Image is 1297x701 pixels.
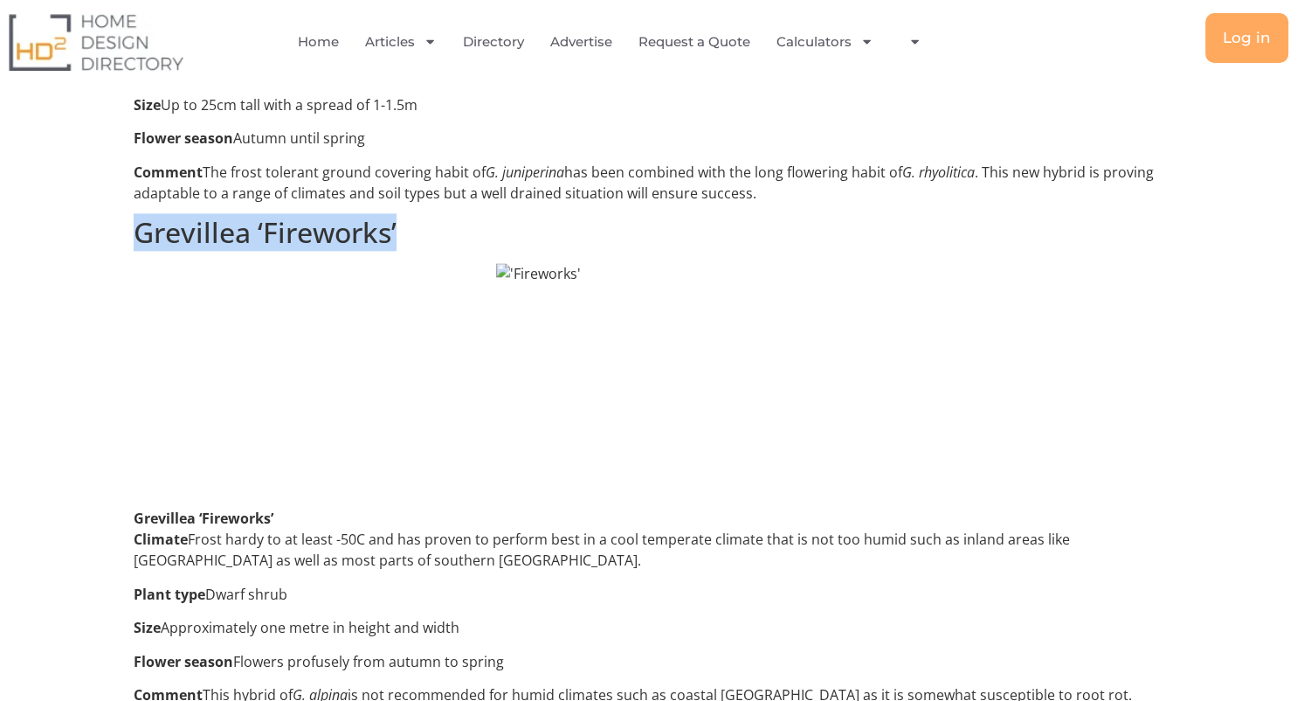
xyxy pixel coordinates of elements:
[134,163,203,182] strong: Comment
[265,22,969,62] nav: Menu
[134,530,188,549] strong: Climate
[365,22,437,62] a: Articles
[134,585,205,604] strong: Plant type
[134,509,273,528] strong: Grevillea ‘Fireworks’
[134,94,1164,115] p: Up to 25cm tall with a spread of 1-1.5m
[298,22,339,62] a: Home
[550,22,612,62] a: Advertise
[1205,13,1288,63] a: Log in
[134,618,161,637] strong: Size
[902,163,975,182] em: G. rhyolitica
[134,128,1164,149] p: Autumn until spring
[134,529,1164,571] p: Frost hardy to at least -50C and has proven to perform best in a cool temperate climate that is n...
[1223,31,1271,45] span: Log in
[134,652,233,671] strong: Flower season
[134,617,1164,638] p: Approximately one metre in height and width
[134,128,233,148] strong: Flower season
[134,216,1164,249] h2: Grevillea ‘Fireworks’
[638,22,750,62] a: Request a Quote
[486,163,564,182] em: G. juniperina
[776,22,873,62] a: Calculators
[134,162,1164,204] p: The frost tolerant ground covering habit of has been combined with the long flowering habit of . ...
[463,22,524,62] a: Directory
[134,651,1164,672] p: Flowers profusely from autumn to spring
[134,95,161,115] strong: Size
[496,263,802,487] img: 'Fireworks'
[134,584,1164,605] p: Dwarf shrub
